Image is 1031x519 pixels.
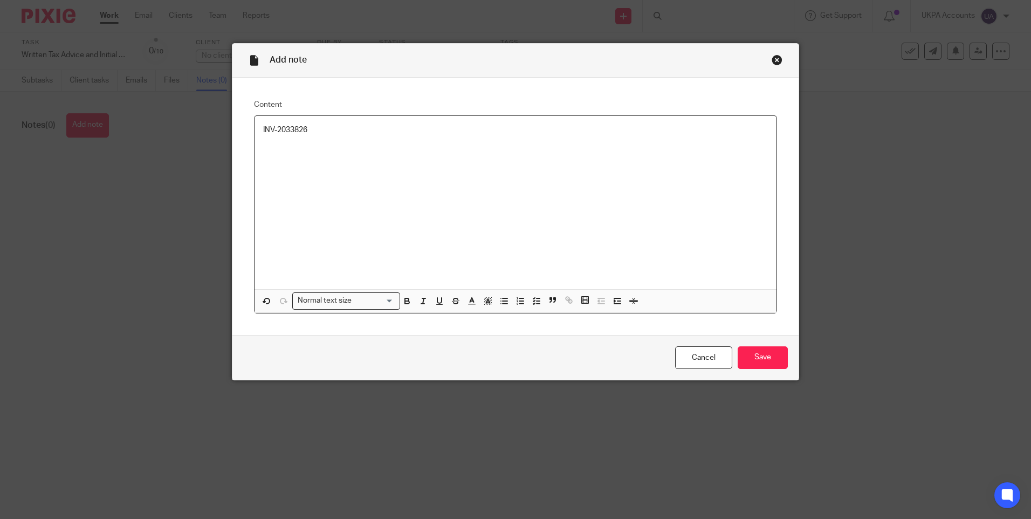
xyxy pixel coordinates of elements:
[772,54,782,65] div: Close this dialog window
[738,346,788,370] input: Save
[292,292,400,309] div: Search for option
[270,56,307,64] span: Add note
[355,295,394,306] input: Search for option
[254,99,777,110] label: Content
[263,125,768,135] p: INV-2033826
[295,295,354,306] span: Normal text size
[675,346,732,370] a: Cancel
